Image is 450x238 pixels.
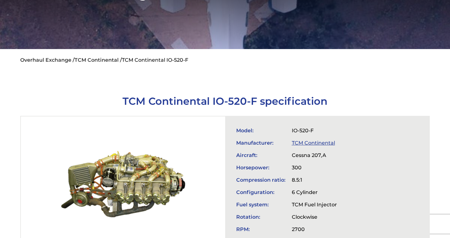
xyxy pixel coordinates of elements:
td: Configuration: [233,186,289,198]
a: TCM Continental [292,140,335,146]
td: 300 [289,161,340,174]
h1: TCM Continental IO-520-F specification [20,95,430,107]
td: Aircraft: [233,149,289,161]
td: IO-520-F [289,124,340,137]
td: Cessna 207,A [289,149,340,161]
td: Model: [233,124,289,137]
td: Manufacturer: [233,137,289,149]
td: Clockwise [289,211,340,223]
td: TCM Fuel Injector [289,198,340,211]
td: 8.5:1 [289,174,340,186]
td: Compression ratio: [233,174,289,186]
td: Fuel system: [233,198,289,211]
a: TCM Continental / [75,57,122,63]
td: Rotation: [233,211,289,223]
td: 6 Cylinder [289,186,340,198]
a: Overhaul Exchange / [20,57,75,63]
td: 2700 [289,223,340,235]
li: TCM Continental IO-520-F [122,57,188,63]
td: Horsepower: [233,161,289,174]
td: RPM: [233,223,289,235]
